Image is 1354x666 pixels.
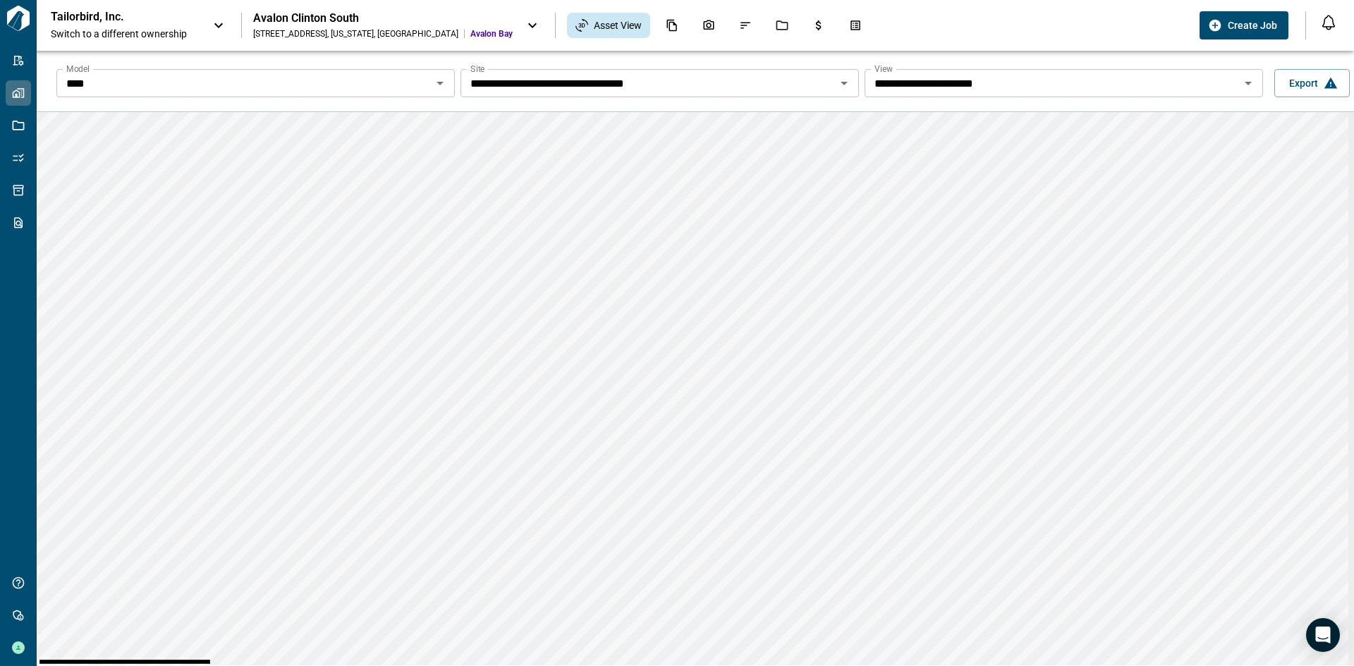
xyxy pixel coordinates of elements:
div: Avalon Clinton South [253,11,513,25]
label: Site [470,63,484,75]
button: Open notification feed [1317,11,1340,34]
span: Create Job [1228,18,1277,32]
span: Avalon Bay [470,28,513,39]
span: Asset View [594,18,642,32]
div: Photos [694,13,724,37]
div: [STREET_ADDRESS] , [US_STATE] , [GEOGRAPHIC_DATA] [253,28,458,39]
span: Export [1289,76,1318,90]
label: Model [66,63,90,75]
label: View [874,63,893,75]
span: Switch to a different ownership [51,27,199,41]
p: Tailorbird, Inc. [51,10,178,24]
div: Budgets [804,13,834,37]
div: Takeoff Center [841,13,870,37]
div: Jobs [767,13,797,37]
div: Documents [657,13,687,37]
button: Create Job [1200,11,1288,39]
button: Export [1274,69,1350,97]
div: Issues & Info [731,13,760,37]
div: Asset View [567,13,650,38]
div: Open Intercom Messenger [1306,618,1340,652]
button: Open [1238,73,1258,93]
button: Open [834,73,854,93]
button: Open [430,73,450,93]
